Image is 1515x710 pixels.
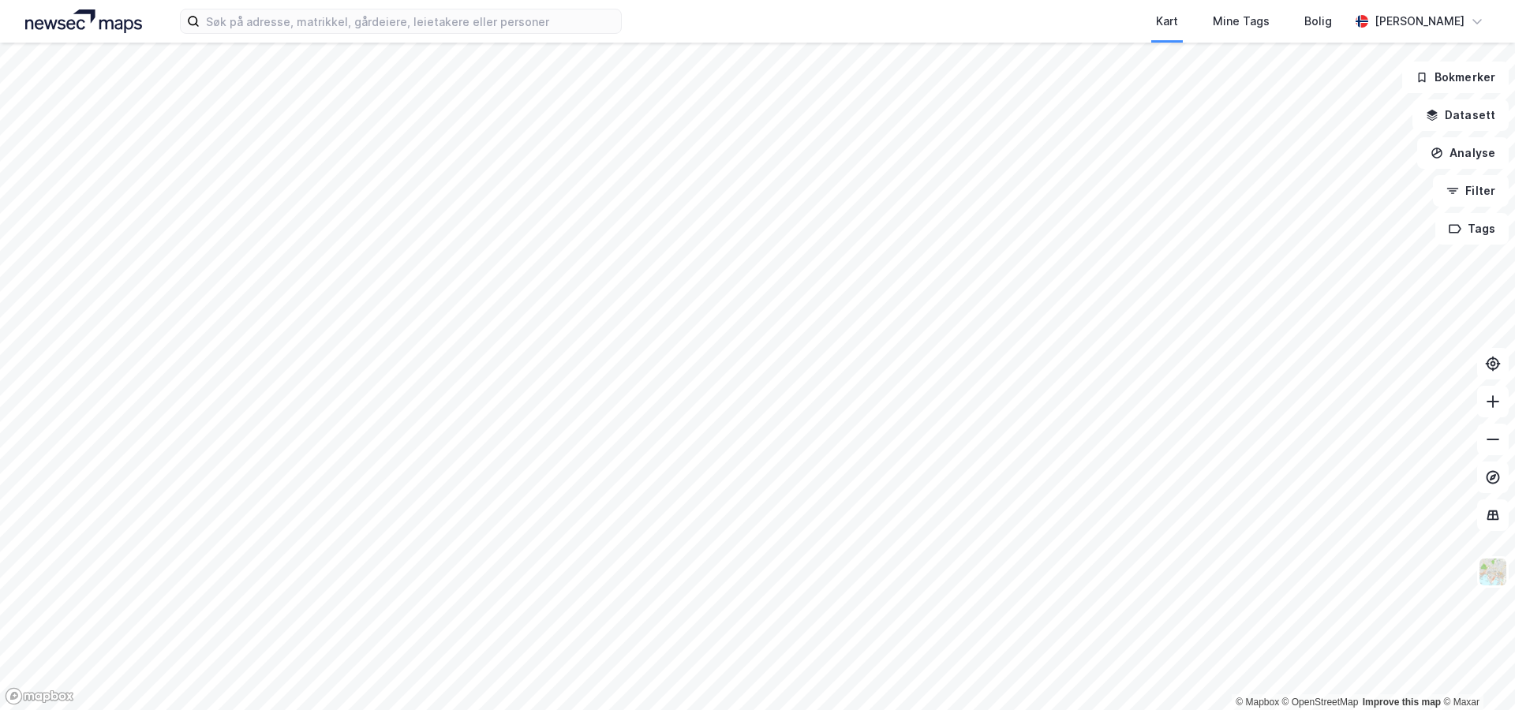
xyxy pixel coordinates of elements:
img: logo.a4113a55bc3d86da70a041830d287a7e.svg [25,9,142,33]
button: Filter [1433,175,1509,207]
div: Kart [1156,12,1178,31]
a: Improve this map [1363,697,1441,708]
iframe: Chat Widget [1436,634,1515,710]
img: Z [1478,557,1508,587]
div: [PERSON_NAME] [1375,12,1464,31]
a: OpenStreetMap [1282,697,1359,708]
div: Bolig [1304,12,1332,31]
button: Bokmerker [1402,62,1509,93]
a: Mapbox [1236,697,1279,708]
input: Søk på adresse, matrikkel, gårdeiere, leietakere eller personer [200,9,621,33]
button: Datasett [1412,99,1509,131]
div: Mine Tags [1213,12,1270,31]
button: Analyse [1417,137,1509,169]
a: Mapbox homepage [5,687,74,705]
button: Tags [1435,213,1509,245]
div: Kontrollprogram for chat [1436,634,1515,710]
